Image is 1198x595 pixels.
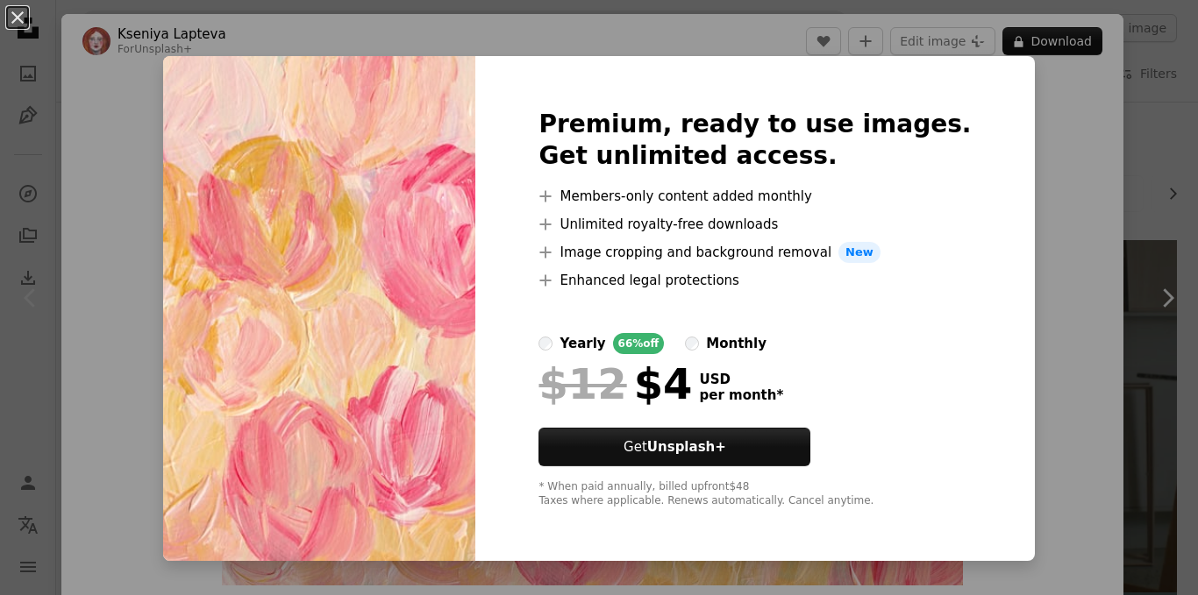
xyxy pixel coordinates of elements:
[613,333,665,354] div: 66% off
[647,439,726,455] strong: Unsplash+
[538,336,553,351] input: yearly66%off
[699,387,783,403] span: per month *
[538,361,692,407] div: $4
[538,361,626,407] span: $12
[538,428,810,466] button: GetUnsplash+
[538,242,971,263] li: Image cropping and background removal
[538,186,971,207] li: Members-only content added monthly
[538,109,971,172] h2: Premium, ready to use images. Get unlimited access.
[538,480,971,508] div: * When paid annually, billed upfront $48 Taxes where applicable. Renews automatically. Cancel any...
[538,214,971,235] li: Unlimited royalty-free downloads
[163,56,475,561] img: premium_photo-1689518469262-6f9499412ef0
[560,333,605,354] div: yearly
[838,242,881,263] span: New
[706,333,767,354] div: monthly
[685,336,699,351] input: monthly
[538,270,971,291] li: Enhanced legal protections
[699,372,783,387] span: USD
